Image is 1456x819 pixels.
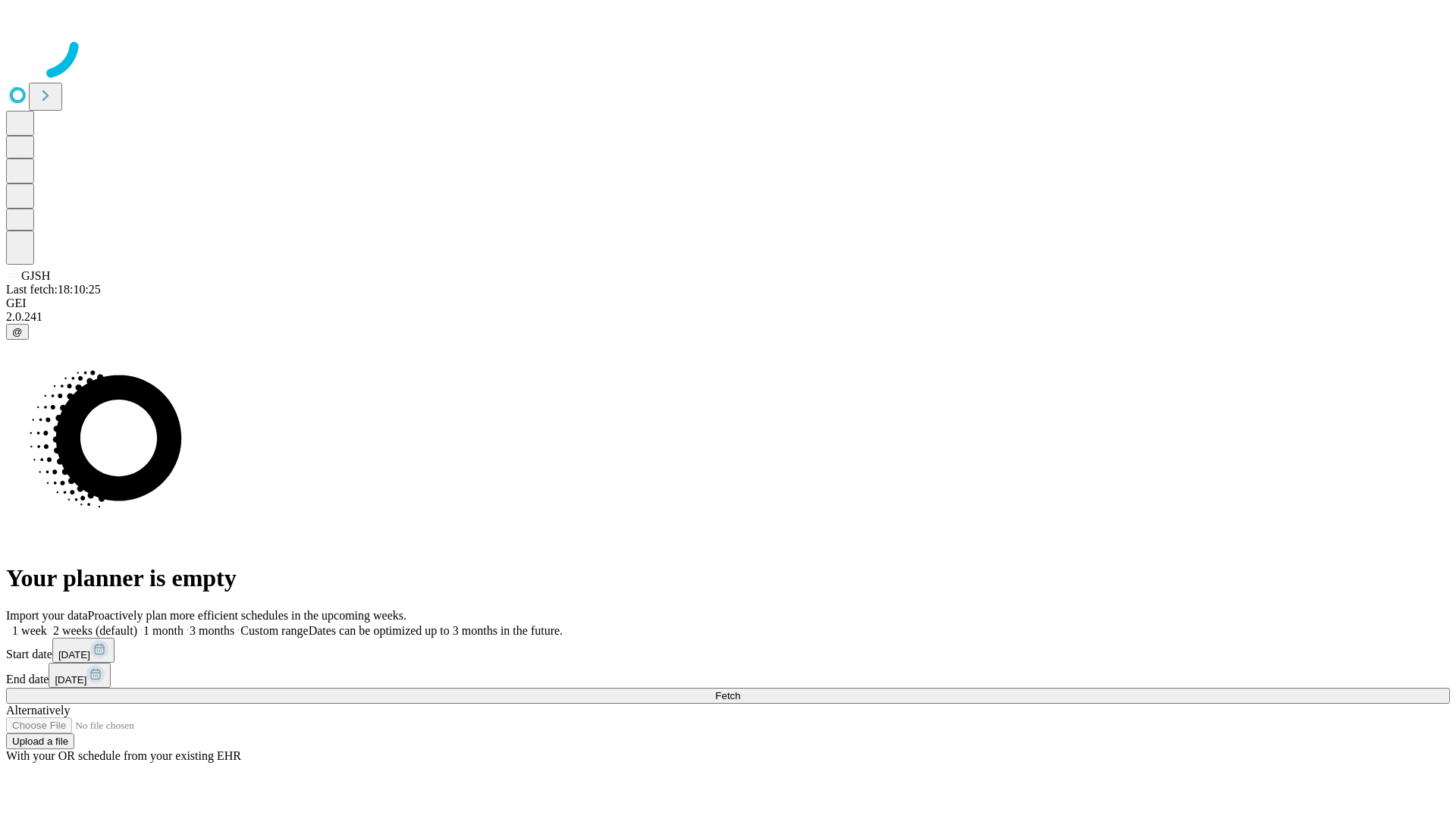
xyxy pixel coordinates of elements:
[715,690,740,701] span: Fetch
[6,609,88,622] span: Import your data
[49,663,111,688] button: [DATE]
[6,324,29,340] button: @
[6,704,70,717] span: Alternatively
[6,749,241,762] span: With your OR schedule from your existing EHR
[6,564,1450,592] h1: Your planner is empty
[21,269,50,282] span: GJSH
[6,733,74,749] button: Upload a file
[6,310,1450,324] div: 2.0.241
[240,624,308,637] span: Custom range
[12,326,23,337] span: @
[143,624,184,637] span: 1 month
[58,649,90,661] span: [DATE]
[6,638,1450,663] div: Start date
[88,609,406,622] span: Proactively plan more efficient schedules in the upcoming weeks.
[12,624,47,637] span: 1 week
[6,297,1450,310] div: GEI
[6,663,1450,688] div: End date
[6,688,1450,704] button: Fetch
[53,624,137,637] span: 2 weeks (default)
[52,638,115,663] button: [DATE]
[309,624,563,637] span: Dates can be optimized up to 3 months in the future.
[55,674,86,686] span: [DATE]
[6,283,101,296] span: Last fetch: 18:10:25
[190,624,234,637] span: 3 months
